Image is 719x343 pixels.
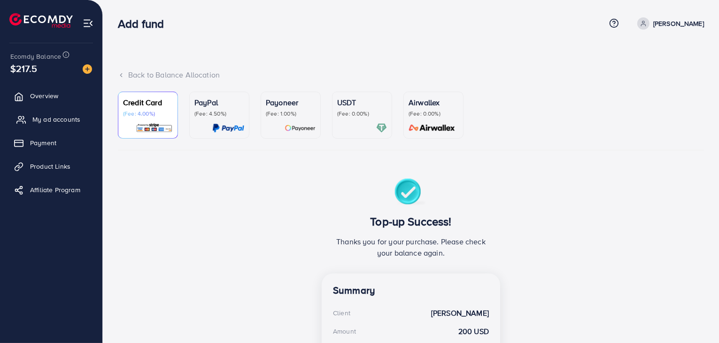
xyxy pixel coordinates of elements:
h3: Add fund [118,17,171,31]
p: (Fee: 0.00%) [409,110,458,117]
p: PayPal [194,97,244,108]
span: Ecomdy Balance [10,52,61,61]
p: (Fee: 0.00%) [337,110,387,117]
strong: [PERSON_NAME] [431,308,489,319]
h4: Summary [333,285,489,296]
p: Payoneer [266,97,316,108]
div: Client [333,308,350,318]
img: card [136,123,173,133]
a: Affiliate Program [7,180,95,199]
p: (Fee: 1.00%) [266,110,316,117]
iframe: Chat [679,301,712,336]
img: card [285,123,316,133]
p: (Fee: 4.00%) [123,110,173,117]
img: success [394,179,428,207]
span: My ad accounts [32,115,80,124]
p: Credit Card [123,97,173,108]
a: Overview [7,86,95,105]
img: card [406,123,458,133]
span: Overview [30,91,58,101]
p: Thanks you for your purchase. Please check your balance again. [333,236,489,258]
img: logo [9,13,73,28]
p: USDT [337,97,387,108]
h3: Top-up Success! [333,215,489,228]
img: card [212,123,244,133]
p: Airwallex [409,97,458,108]
img: menu [83,18,93,29]
span: Affiliate Program [30,185,80,195]
div: Back to Balance Allocation [118,70,704,80]
strong: 200 USD [458,326,489,337]
span: Payment [30,138,56,148]
span: Product Links [30,162,70,171]
div: Amount [333,327,356,336]
a: My ad accounts [7,110,95,129]
img: image [83,64,92,74]
span: $217.5 [10,62,37,75]
img: card [376,123,387,133]
a: Payment [7,133,95,152]
p: (Fee: 4.50%) [194,110,244,117]
a: Product Links [7,157,95,176]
